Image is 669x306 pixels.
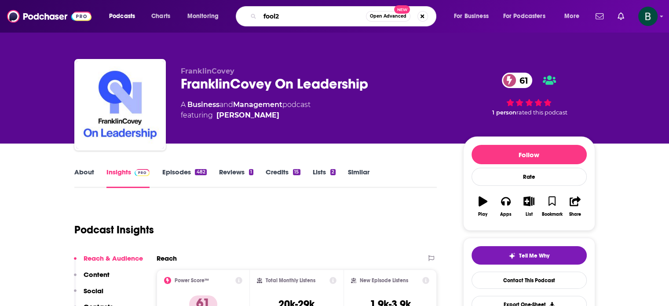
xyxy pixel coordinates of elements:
[448,9,500,23] button: open menu
[463,67,595,122] div: 61 1 personrated this podcast
[508,252,515,259] img: tell me why sparkle
[564,10,579,22] span: More
[74,287,103,303] button: Social
[84,254,143,262] p: Reach & Audience
[175,277,209,284] h2: Power Score™
[109,10,135,22] span: Podcasts
[366,11,410,22] button: Open AdvancedNew
[519,252,549,259] span: Tell Me Why
[638,7,658,26] button: Show profile menu
[454,10,489,22] span: For Business
[330,169,336,175] div: 2
[103,9,146,23] button: open menu
[472,272,587,289] a: Contact This Podcast
[187,10,219,22] span: Monitoring
[526,212,533,217] div: List
[146,9,175,23] a: Charts
[614,9,628,24] a: Show notifications dropdown
[472,191,494,222] button: Play
[181,110,311,121] span: featuring
[74,270,110,287] button: Content
[502,73,533,88] a: 61
[541,191,563,222] button: Bookmark
[500,212,512,217] div: Apps
[558,9,590,23] button: open menu
[260,9,366,23] input: Search podcasts, credits, & more...
[266,277,315,284] h2: Total Monthly Listens
[370,14,406,18] span: Open Advanced
[293,169,300,175] div: 15
[181,9,230,23] button: open menu
[187,100,219,109] a: Business
[638,7,658,26] span: Logged in as betsy46033
[492,109,516,116] span: 1 person
[472,246,587,265] button: tell me why sparkleTell Me Why
[76,61,164,149] img: FranklinCovey On Leadership
[74,223,154,236] h1: Podcast Insights
[511,73,533,88] span: 61
[497,9,558,23] button: open menu
[478,212,487,217] div: Play
[84,287,103,295] p: Social
[541,212,562,217] div: Bookmark
[162,168,206,188] a: Episodes482
[266,168,300,188] a: Credits15
[181,100,311,121] div: A podcast
[394,5,410,14] span: New
[151,10,170,22] span: Charts
[517,191,540,222] button: List
[494,191,517,222] button: Apps
[157,254,177,262] h2: Reach
[472,168,587,186] div: Rate
[516,109,567,116] span: rated this podcast
[638,7,658,26] img: User Profile
[244,6,445,26] div: Search podcasts, credits, & more...
[360,277,408,284] h2: New Episode Listens
[7,8,91,25] img: Podchaser - Follow, Share and Rate Podcasts
[592,9,607,24] a: Show notifications dropdown
[219,168,253,188] a: Reviews1
[503,10,545,22] span: For Podcasters
[135,169,150,176] img: Podchaser Pro
[216,110,279,121] a: [PERSON_NAME]
[74,168,94,188] a: About
[74,254,143,270] button: Reach & Audience
[233,100,282,109] a: Management
[249,169,253,175] div: 1
[84,270,110,279] p: Content
[195,169,206,175] div: 482
[569,212,581,217] div: Share
[219,100,233,109] span: and
[106,168,150,188] a: InsightsPodchaser Pro
[313,168,336,188] a: Lists2
[348,168,369,188] a: Similar
[472,145,587,164] button: Follow
[181,67,234,75] span: FranklinCovey
[563,191,586,222] button: Share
